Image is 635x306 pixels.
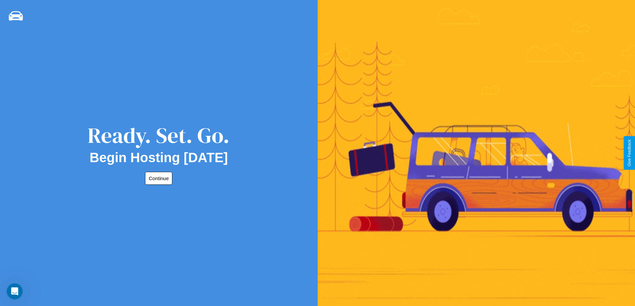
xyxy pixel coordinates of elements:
[627,140,632,166] div: Give Feedback
[90,150,228,165] h2: Begin Hosting [DATE]
[145,172,172,185] button: Continue
[7,283,23,299] iframe: Intercom live chat
[88,121,230,150] div: Ready. Set. Go.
